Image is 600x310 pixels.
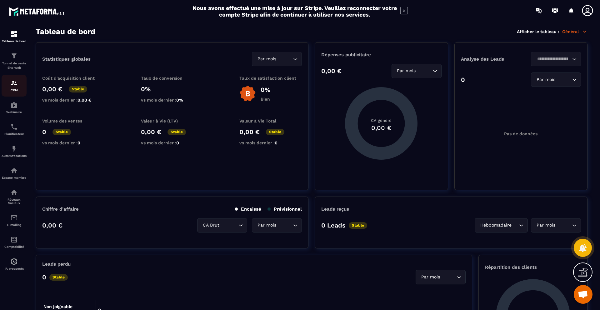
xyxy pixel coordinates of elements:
img: automations [10,145,18,152]
p: 0,00 € [321,67,342,75]
div: Search for option [197,218,247,232]
div: Search for option [531,72,581,87]
p: Général [562,29,587,34]
span: Par mois [420,274,441,281]
span: Par mois [256,222,277,229]
span: Par mois [256,56,277,62]
p: Webinaire [2,110,27,114]
p: Comptabilité [2,245,27,248]
img: logo [9,6,65,17]
input: Search for option [277,56,292,62]
p: Stable [69,86,87,92]
p: 0,00 € [141,128,161,136]
span: 0 [176,140,179,145]
img: automations [10,167,18,174]
h3: Tableau de bord [36,27,95,36]
span: 0 [275,140,277,145]
p: 0,00 € [42,222,62,229]
h2: Nous avons effectué une mise à jour sur Stripe. Veuillez reconnecter votre compte Stripe afin de ... [192,5,397,18]
a: schedulerschedulerPlanificateur [2,118,27,140]
img: email [10,214,18,222]
p: Encaissé [235,206,261,212]
p: Espace membre [2,176,27,179]
div: Search for option [531,218,581,232]
p: Dépenses publicitaire [321,52,441,57]
span: CA Brut [201,222,221,229]
span: 0 [77,140,80,145]
span: Par mois [396,67,417,74]
div: Search for option [416,270,466,284]
p: Stable [349,222,367,229]
p: vs mois dernier : [141,97,203,102]
p: 0% [141,85,203,93]
img: social-network [10,189,18,196]
a: social-networksocial-networkRéseaux Sociaux [2,184,27,209]
a: automationsautomationsEspace membre [2,162,27,184]
span: Par mois [535,222,557,229]
p: vs mois dernier : [42,140,105,145]
p: Valeur à Vie Total [239,118,302,123]
span: 0% [176,97,183,102]
a: accountantaccountantComptabilité [2,231,27,253]
span: Par mois [535,76,557,83]
p: IA prospects [2,267,27,270]
a: emailemailE-mailing [2,209,27,231]
input: Search for option [441,274,455,281]
a: automationsautomationsWebinaire [2,97,27,118]
input: Search for option [513,222,517,229]
p: Répartition des clients [485,264,581,270]
input: Search for option [417,67,431,74]
p: Stable [52,129,71,135]
p: 0% [261,86,270,93]
p: Prévisionnel [267,206,302,212]
p: Stable [266,129,284,135]
span: 0,00 € [77,97,92,102]
p: Pas de données [504,131,537,136]
img: formation [10,79,18,87]
p: Chiffre d’affaire [42,206,79,212]
img: b-badge-o.b3b20ee6.svg [239,85,256,102]
div: Search for option [531,52,581,66]
p: Tunnel de vente Site web [2,61,27,70]
p: Stable [49,274,68,281]
input: Search for option [557,76,571,83]
p: 0 [42,128,46,136]
input: Search for option [557,222,571,229]
a: automationsautomationsAutomatisations [2,140,27,162]
p: Leads reçus [321,206,349,212]
p: Tableau de bord [2,39,27,43]
p: Analyse des Leads [461,56,521,62]
img: scheduler [10,123,18,131]
p: vs mois dernier : [239,140,302,145]
p: Taux de satisfaction client [239,76,302,81]
p: 0 Leads [321,222,346,229]
img: accountant [10,236,18,243]
img: automations [10,258,18,265]
a: formationformationTableau de bord [2,26,27,47]
input: Search for option [277,222,292,229]
p: Leads perdu [42,261,71,267]
img: formation [10,52,18,60]
p: CRM [2,88,27,92]
p: Automatisations [2,154,27,157]
span: Hebdomadaire [479,222,513,229]
p: Réseaux Sociaux [2,198,27,205]
div: Search for option [252,52,302,66]
img: automations [10,101,18,109]
p: Afficher le tableau : [517,29,559,34]
p: Stable [167,129,186,135]
input: Search for option [221,222,237,229]
p: Valeur à Vie (LTV) [141,118,203,123]
div: Search for option [252,218,302,232]
img: formation [10,30,18,38]
p: Taux de conversion [141,76,203,81]
div: Search for option [475,218,528,232]
a: formationformationCRM [2,75,27,97]
p: vs mois dernier : [141,140,203,145]
p: 0,00 € [42,85,62,93]
p: Statistiques globales [42,56,91,62]
p: 0 [42,273,46,281]
tspan: Non joignable [43,304,72,309]
p: Planificateur [2,132,27,136]
div: Ouvrir le chat [574,285,592,304]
